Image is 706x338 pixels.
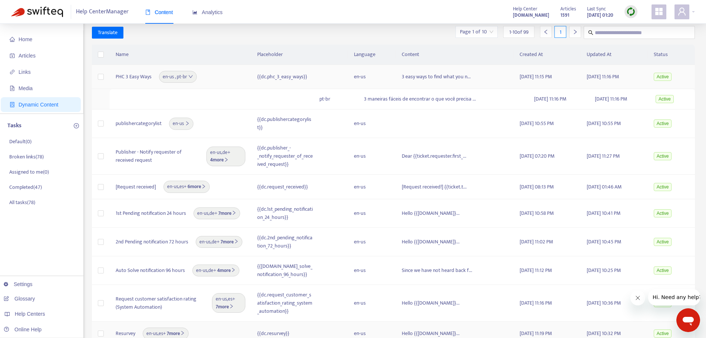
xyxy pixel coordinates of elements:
td: [DATE] 10:55 PM [514,109,581,138]
td: [DATE] 11:16 PM [589,89,650,109]
span: Help Center Manager [76,5,129,19]
a: Glossary [4,296,35,302]
iframe: Close message [630,291,645,305]
span: 1st Pending notification 24 hours [116,209,186,217]
td: en-us [348,199,396,228]
th: Created At [514,45,581,65]
span: book [145,10,150,15]
span: es [159,329,163,338]
iframe: Message from company [648,289,700,305]
span: Last Sync [587,5,606,13]
span: Active [654,209,672,217]
div: {{dc.1st_pending_notification_24_hours}} [257,205,313,221]
button: Translate [92,27,123,39]
td: [DATE] 10:25 PM [581,256,648,285]
span: en-us [167,183,178,191]
span: search [588,30,593,35]
p: Default ( 0 ) [9,138,32,145]
span: container [10,102,15,107]
th: Placeholder [251,45,348,65]
span: 3 maneiras fáceis de encontrar o que você precisa ... [364,95,476,103]
span: Active [654,238,672,246]
span: en-us [197,209,208,217]
span: , + [196,267,236,274]
p: Tasks [7,121,21,130]
span: [Request received!] {{ticket.t... [402,183,467,191]
span: en-us , pt-br [163,73,193,81]
p: Broken links ( 78 ) [9,153,44,161]
span: Active [654,329,672,338]
span: link [10,69,15,75]
div: {{dc.2nd_pending_notification_72_hours}} [257,234,313,250]
span: en-us [173,120,190,127]
strong: [DATE] 01:20 [587,11,613,19]
td: en-us [348,256,396,285]
span: Active [654,119,672,128]
b: 4 more [210,156,229,164]
div: {{dc.resurvey}} [257,329,313,338]
td: [DATE] 11:16 PM [528,89,589,109]
span: [Request received] [116,183,156,191]
span: file-image [10,86,15,91]
th: Updated At [581,45,648,65]
span: Links [19,69,31,75]
p: All tasks ( 78 ) [9,198,35,206]
span: Hello {{[DOMAIN_NAME]}... [402,299,460,307]
span: Translate [98,29,117,37]
span: en-us [210,148,221,157]
b: 7 more [216,303,234,311]
span: area-chart [192,10,198,15]
td: [DATE] 10:41 PM [581,199,648,228]
div: {{dc.request_received}} [257,183,313,191]
p: Completed ( 47 ) [9,183,42,191]
div: {{[DOMAIN_NAME]_solve_notification_96_hours}} [257,262,313,279]
th: Name [110,45,251,65]
span: en-us [199,238,211,246]
span: de [209,209,215,217]
span: Hello {{[DOMAIN_NAME]}... [402,329,460,338]
td: [DATE] 10:45 PM [581,228,648,256]
span: es [179,183,184,191]
span: Content [145,9,173,15]
b: 7 more [219,238,239,246]
span: Dynamic Content [19,102,58,108]
iframe: Button to launch messaging window [676,308,700,332]
span: home [10,37,15,42]
span: Active [656,95,674,103]
td: pt-br [314,89,358,109]
span: 1 - 10 of 99 [509,28,528,36]
span: en-us [146,329,158,338]
span: Home [19,36,32,42]
span: de [212,238,217,246]
span: Dear {{ticket.requester.first_... [402,152,466,160]
span: Active [654,152,672,160]
span: , + [146,330,185,337]
span: , + [216,295,242,311]
span: Active [654,73,672,81]
span: Articles [19,53,36,59]
span: Resurvey [116,329,135,338]
span: Since we have not heard back f... [402,266,472,275]
td: [DATE] 07:20 PM [514,138,581,175]
span: right [232,210,236,215]
td: en-us [348,285,396,322]
td: [DATE] 11:02 PM [514,228,581,256]
span: Hi. Need any help? [4,5,53,11]
img: sync.dc5367851b00ba804db3.png [626,7,636,16]
span: Auto Solve notification 96 hours [116,266,185,275]
a: [DOMAIN_NAME] [513,11,549,19]
span: Request customer satisfaction rating (System Automation) [116,295,205,311]
span: right [573,29,578,35]
td: en-us [348,138,396,175]
b: 7 more [166,329,185,338]
th: Language [348,45,396,65]
th: Content [396,45,514,65]
td: [DATE] 11:16 PM [581,65,648,89]
td: [DATE] 10:58 PM [514,199,581,228]
div: {{dc.request_customer_satisfaction_rating_system_automation}} [257,291,313,315]
strong: 1591 [560,11,569,19]
span: , + [197,210,236,217]
span: en-us [196,266,207,275]
div: {{dc.publisher_-_notify_requester_of_received_request}} [257,144,313,168]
